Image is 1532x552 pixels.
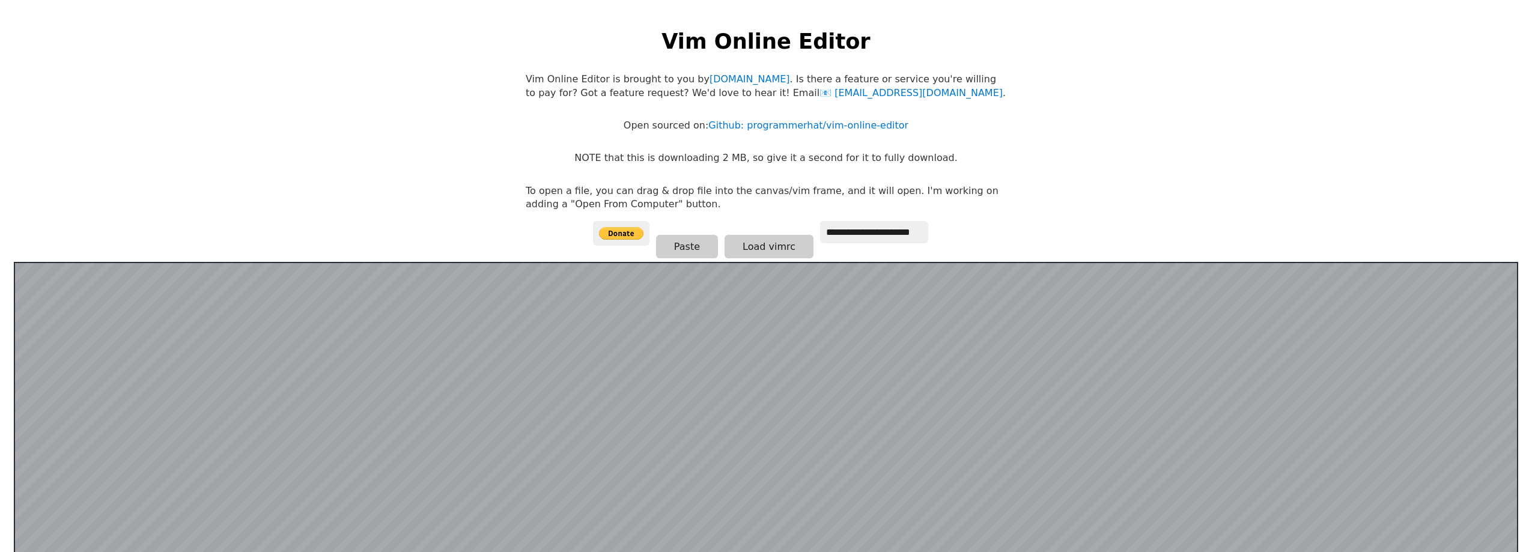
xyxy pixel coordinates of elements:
a: [EMAIL_ADDRESS][DOMAIN_NAME] [819,87,1003,99]
a: [DOMAIN_NAME] [710,73,790,85]
h1: Vim Online Editor [661,26,870,56]
p: NOTE that this is downloading 2 MB, so give it a second for it to fully download. [574,151,957,165]
button: Load vimrc [725,235,813,258]
a: Github: programmerhat/vim-online-editor [708,120,908,131]
p: Vim Online Editor is brought to you by . Is there a feature or service you're willing to pay for?... [526,73,1006,100]
button: Paste [656,235,718,258]
p: To open a file, you can drag & drop file into the canvas/vim frame, and it will open. I'm working... [526,184,1006,211]
p: Open sourced on: [624,119,908,132]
